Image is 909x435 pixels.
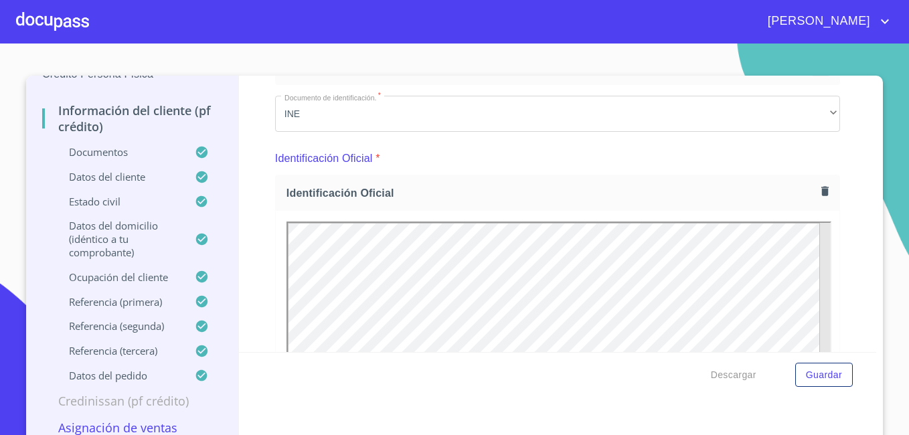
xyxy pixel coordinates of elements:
span: Identificación Oficial [286,186,816,200]
p: Documentos [42,145,195,159]
p: Referencia (segunda) [42,319,195,333]
p: Datos del cliente [42,170,195,183]
p: Identificación Oficial [275,151,373,167]
p: Referencia (tercera) [42,344,195,357]
span: [PERSON_NAME] [758,11,877,32]
p: Datos del pedido [42,369,195,382]
button: account of current user [758,11,893,32]
button: Guardar [795,363,853,387]
p: Estado Civil [42,195,195,208]
p: Credinissan (PF crédito) [42,393,222,409]
button: Descargar [706,363,762,387]
span: Descargar [711,367,756,383]
p: Datos del domicilio (idéntico a tu comprobante) [42,219,195,259]
p: Ocupación del Cliente [42,270,195,284]
span: Guardar [806,367,842,383]
p: Referencia (primera) [42,295,195,309]
div: INE [275,96,840,132]
p: Información del cliente (PF crédito) [42,102,222,135]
